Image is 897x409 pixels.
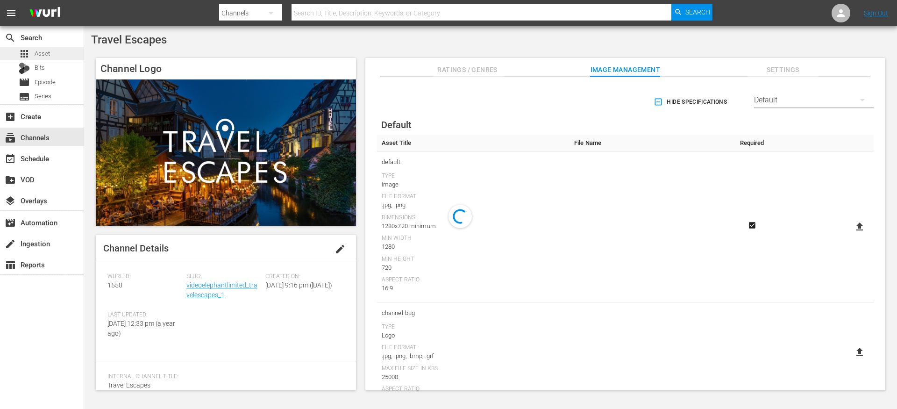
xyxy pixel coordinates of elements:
span: [DATE] 9:16 pm ([DATE]) [265,281,332,289]
span: Ingestion [5,238,16,250]
span: Search [5,32,16,43]
span: Automation [5,217,16,229]
span: Search [685,4,710,21]
span: Created On: [265,273,340,280]
a: videoelephantlimited_travelescapes_1 [186,281,257,299]
div: .jpg, .png, .bmp, .gif [382,352,565,361]
div: Type [382,172,565,180]
a: Sign Out [864,9,888,17]
div: Aspect Ratio [382,386,565,393]
div: 720 [382,263,565,273]
span: [DATE] 12:33 pm (a year ago) [107,320,175,337]
span: Ratings / Genres [433,64,503,76]
span: Create [5,111,16,122]
span: Last Updated: [107,311,182,319]
div: File Format [382,344,565,352]
span: Image Management [590,64,660,76]
span: Schedule [5,153,16,165]
div: Default [754,87,874,113]
span: VOD [5,174,16,186]
div: Aspect Ratio [382,276,565,284]
div: Logo [382,331,565,340]
span: Episode [19,77,30,88]
span: 1550 [107,281,122,289]
div: 1280 [382,242,565,251]
span: Series [19,91,30,102]
span: channel-bug [382,307,565,319]
button: Search [671,4,712,21]
span: Wurl ID: [107,273,182,280]
span: Episode [35,78,56,87]
span: Channel Details [103,243,169,254]
div: Min Width [382,235,565,242]
span: Slug: [186,273,261,280]
span: Asset [35,49,50,58]
div: Type [382,323,565,331]
div: 1280x720 minimum [382,222,565,231]
span: edit [335,244,346,255]
span: Default [381,119,412,130]
img: Travel Escapes [96,79,356,226]
span: default [382,156,565,168]
h4: Channel Logo [96,58,356,79]
th: Asset Title [377,135,570,151]
div: 16:9 [382,284,565,293]
div: Image [382,180,565,189]
span: Overlays [5,195,16,207]
span: Hide Specifications [655,97,727,107]
span: Bits [35,63,45,72]
button: Hide Specifications [652,89,731,115]
div: 25000 [382,373,565,382]
span: Settings [748,64,818,76]
svg: Required [747,221,758,230]
span: Travel Escapes [107,381,150,389]
div: Max File Size In Kbs [382,365,565,373]
span: menu [6,7,17,19]
button: edit [329,238,351,260]
span: Internal Channel Title: [107,373,340,380]
span: Series [35,92,51,101]
span: Asset [19,48,30,59]
img: ans4CAIJ8jUAAAAAAAAAAAAAAAAAAAAAAAAgQb4GAAAAAAAAAAAAAAAAAAAAAAAAJMjXAAAAAAAAAAAAAAAAAAAAAAAAgAT5G... [22,2,67,24]
th: Required [732,135,772,151]
div: Bits [19,63,30,74]
div: .jpg, .png [382,201,565,210]
span: Travel Escapes [91,33,167,46]
span: Reports [5,259,16,271]
span: Channels [5,132,16,144]
div: File Format [382,193,565,201]
div: Min Height [382,256,565,263]
th: File Name [570,135,732,151]
div: Dimensions [382,214,565,222]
